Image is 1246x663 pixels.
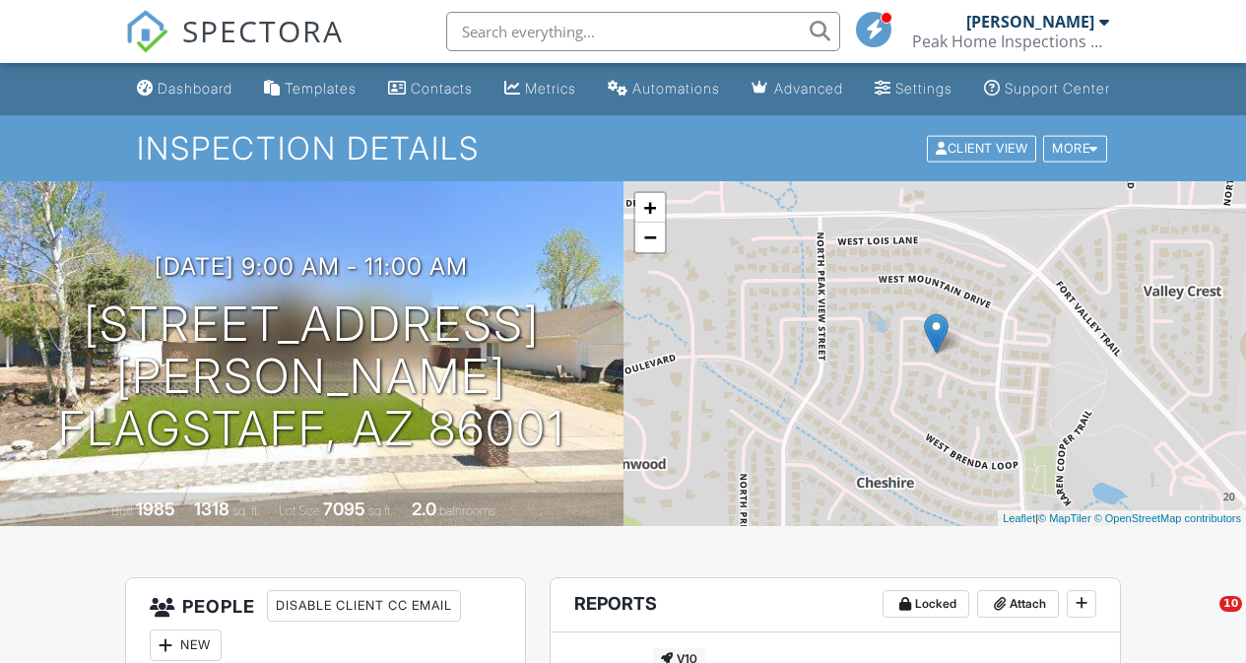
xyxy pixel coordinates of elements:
iframe: Intercom live chat [1179,596,1226,643]
div: Dashboard [158,80,232,97]
div: 1985 [136,498,175,519]
span: 10 [1219,596,1242,612]
div: | [998,510,1246,527]
a: Zoom in [635,193,665,223]
h1: [STREET_ADDRESS][PERSON_NAME] Flagstaff, AZ 86001 [32,298,592,454]
div: Peak Home Inspections of Northern Arizona [912,32,1109,51]
span: sq.ft. [368,503,393,518]
div: Settings [895,80,952,97]
a: Support Center [976,71,1118,107]
span: Lot Size [279,503,320,518]
div: 2.0 [412,498,436,519]
a: Advanced [744,71,851,107]
span: sq. ft. [232,503,260,518]
img: The Best Home Inspection Software - Spectora [125,10,168,53]
a: © MapTiler [1038,512,1091,524]
div: New [150,630,222,661]
div: 1318 [194,498,230,519]
span: SPECTORA [182,10,344,51]
span: bathrooms [439,503,495,518]
a: Contacts [380,71,481,107]
a: Client View [925,140,1041,155]
div: Metrics [525,80,576,97]
div: [PERSON_NAME] [966,12,1094,32]
a: SPECTORA [125,27,344,68]
div: Support Center [1005,80,1110,97]
a: Settings [867,71,960,107]
a: Automations (Basic) [600,71,728,107]
div: Contacts [411,80,473,97]
div: Client View [927,135,1036,162]
span: Built [111,503,133,518]
div: Advanced [774,80,843,97]
div: 7095 [323,498,365,519]
a: Dashboard [129,71,240,107]
a: Metrics [496,71,584,107]
div: Templates [285,80,357,97]
div: Automations [632,80,720,97]
a: Leaflet [1003,512,1035,524]
a: Zoom out [635,223,665,252]
h3: [DATE] 9:00 am - 11:00 am [155,253,468,280]
h1: Inspection Details [137,131,1108,166]
div: More [1043,135,1107,162]
a: © OpenStreetMap contributors [1094,512,1241,524]
input: Search everything... [446,12,840,51]
a: Templates [256,71,364,107]
div: Disable Client CC Email [267,590,461,622]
